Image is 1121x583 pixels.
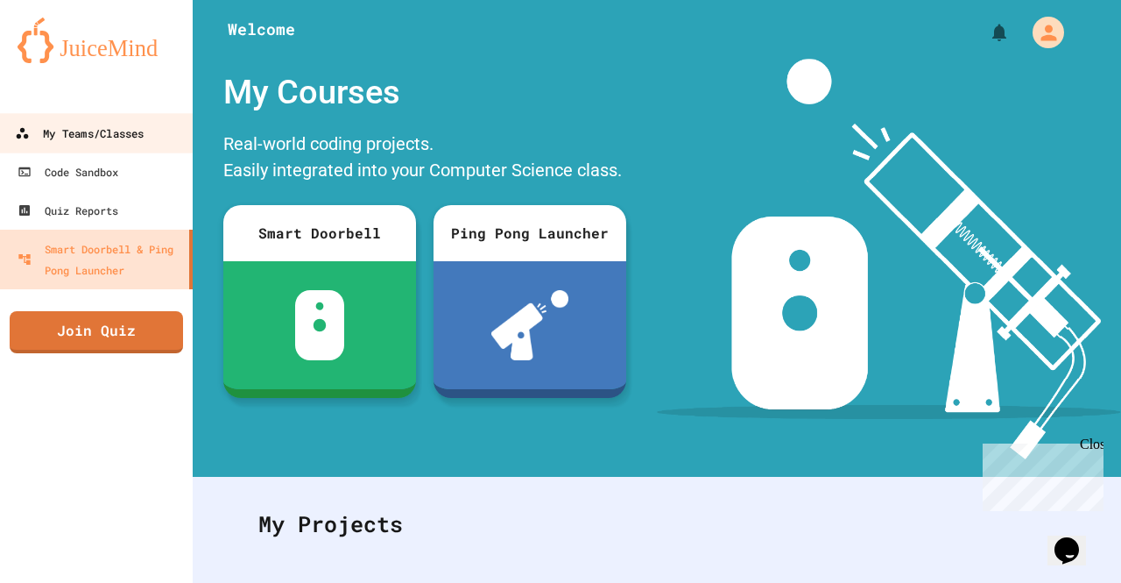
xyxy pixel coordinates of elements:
[434,205,626,261] div: Ping Pong Launcher
[10,311,183,353] a: Join Quiz
[1014,12,1068,53] div: My Account
[15,123,144,145] div: My Teams/Classes
[7,7,121,111] div: Chat with us now!Close
[295,290,345,360] img: sdb-white.svg
[657,59,1121,459] img: banner-image-my-projects.png
[18,161,118,182] div: Code Sandbox
[215,59,635,126] div: My Courses
[976,437,1103,511] iframe: chat widget
[956,18,1014,47] div: My Notifications
[18,238,182,281] div: Smart Doorbell & Ping Pong Launcher
[491,290,569,360] img: ppl-with-ball.png
[18,18,175,63] img: logo-orange.svg
[1047,513,1103,565] iframe: chat widget
[18,200,118,221] div: Quiz Reports
[241,490,1073,558] div: My Projects
[223,205,416,261] div: Smart Doorbell
[215,126,635,192] div: Real-world coding projects. Easily integrated into your Computer Science class.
